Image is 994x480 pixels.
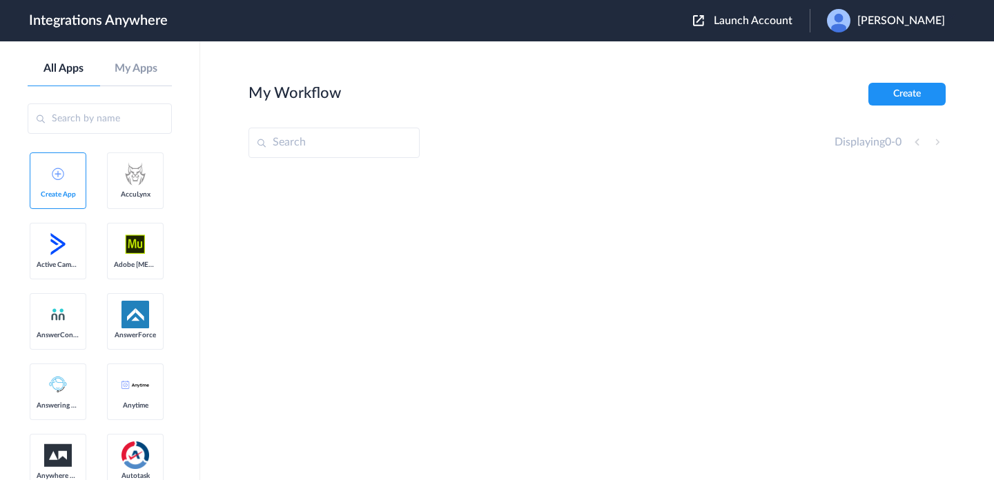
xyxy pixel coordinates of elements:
[885,137,891,148] span: 0
[114,331,157,339] span: AnswerForce
[28,62,100,75] a: All Apps
[121,160,149,188] img: acculynx-logo.svg
[827,9,850,32] img: user.png
[37,472,79,480] span: Anywhere Works
[37,190,79,199] span: Create App
[114,261,157,269] span: Adobe [MEDICAL_DATA]
[693,15,704,26] img: launch-acct-icon.svg
[114,190,157,199] span: AccuLynx
[44,444,72,467] img: aww.png
[121,381,149,389] img: anytime-calendar-logo.svg
[44,230,72,258] img: active-campaign-logo.svg
[28,103,172,134] input: Search by name
[714,15,792,26] span: Launch Account
[868,83,946,106] button: Create
[29,12,168,29] h1: Integrations Anywhere
[248,84,341,102] h2: My Workflow
[121,230,149,258] img: adobe-muse-logo.svg
[114,472,157,480] span: Autotask
[895,137,902,148] span: 0
[50,306,66,323] img: answerconnect-logo.svg
[121,441,149,469] img: autotask.png
[37,261,79,269] span: Active Campaign
[37,401,79,410] span: Answering Service
[248,128,420,158] input: Search
[100,62,173,75] a: My Apps
[121,301,149,328] img: af-app-logo.svg
[37,331,79,339] span: AnswerConnect
[693,14,810,28] button: Launch Account
[44,371,72,399] img: Answering_service.png
[114,401,157,410] span: Anytime
[857,14,945,28] span: [PERSON_NAME]
[835,136,902,149] h4: Displaying -
[52,168,64,180] img: add-icon.svg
